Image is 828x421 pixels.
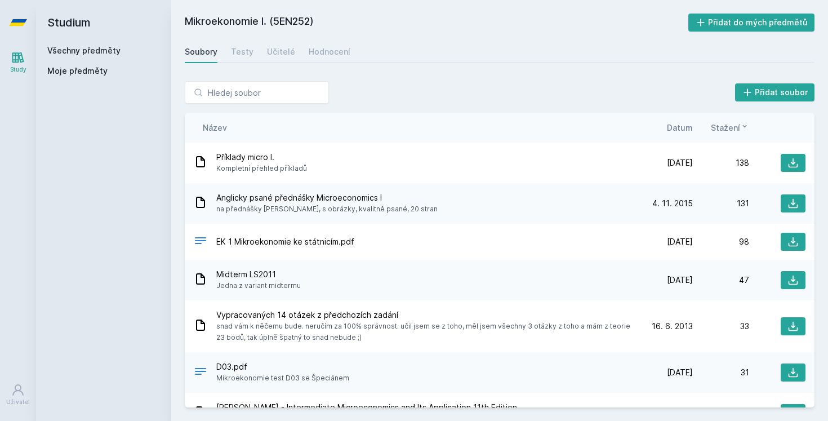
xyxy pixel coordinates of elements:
[216,280,301,291] span: Jedna z variant midtermu
[309,41,350,63] a: Hodnocení
[203,122,227,134] button: Název
[652,198,693,209] span: 4. 11. 2015
[216,236,354,247] span: EK 1 Mikroekonomie ke státnicím.pdf
[216,192,438,203] span: Anglicky psané přednášky Microeconomics I
[667,274,693,286] span: [DATE]
[2,378,34,412] a: Uživatel
[267,41,295,63] a: Učitelé
[185,81,329,104] input: Hledej soubor
[216,309,632,321] span: Vypracovaných 14 otázek z předchozích zadání
[194,365,207,381] div: PDF
[216,152,307,163] span: Příklady micro I.
[667,367,693,378] span: [DATE]
[231,46,253,57] div: Testy
[216,163,307,174] span: Kompletní přehled příkladů
[693,236,749,247] div: 98
[47,65,108,77] span: Moje předměty
[216,321,632,343] span: snad vám k něčemu bude. neručím za 100% správnost. učil jsem se z toho, měl jsem všechny 3 otázky...
[693,274,749,286] div: 47
[711,122,749,134] button: Stažení
[216,269,301,280] span: Midterm LS2011
[2,45,34,79] a: Study
[693,367,749,378] div: 31
[652,321,693,332] span: 16. 6. 2013
[47,46,121,55] a: Všechny předměty
[185,41,217,63] a: Soubory
[10,65,26,74] div: Study
[667,236,693,247] span: [DATE]
[216,203,438,215] span: na přednášky [PERSON_NAME], s obrázky, kvalitně psané, 20 stran
[693,198,749,209] div: 131
[667,122,693,134] button: Datum
[667,157,693,169] span: [DATE]
[216,361,349,373] span: D03.pdf
[309,46,350,57] div: Hodnocení
[735,83,815,101] button: Přidat soubor
[688,14,815,32] button: Přidat do mých předmětů
[267,46,295,57] div: Učitelé
[185,46,217,57] div: Soubory
[216,373,349,384] span: Mikroekonomie test D03 se Špeciánem
[6,398,30,406] div: Uživatel
[216,402,517,413] span: [PERSON_NAME] - Intermediate Microeconomics and Its Application 11th Edition
[711,122,740,134] span: Stažení
[194,234,207,250] div: PDF
[693,157,749,169] div: 138
[231,41,253,63] a: Testy
[693,321,749,332] div: 33
[185,14,688,32] h2: Mikroekonomie I. (5EN252)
